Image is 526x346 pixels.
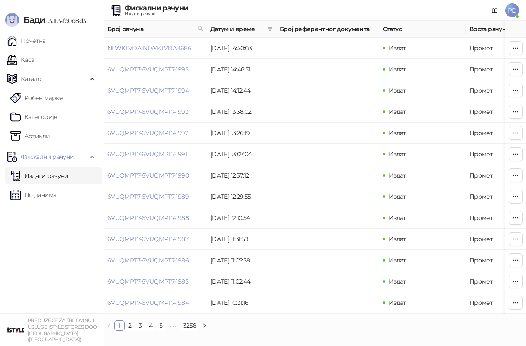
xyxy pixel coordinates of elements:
span: filter [268,26,273,32]
span: Врста рачуна [469,24,510,34]
a: Каса [7,51,34,68]
li: 5 [156,320,166,331]
td: 6VUQMPT7-6VUQMPT7-1992 [104,123,207,144]
a: 6VUQMPT7-6VUQMPT7-1985 [107,278,188,285]
a: Почетна [7,32,46,49]
td: Промет [466,144,522,165]
span: Издат [389,256,406,264]
td: [DATE] 13:07:04 [207,144,276,165]
a: 6VUQMPT7-6VUQMPT7-1995 [107,65,188,73]
a: Издати рачуни [10,167,68,184]
a: 6VUQMPT7-6VUQMPT7-1988 [107,214,189,222]
td: NLWKTVDA-NLWKTVDA-1686 [104,38,207,59]
li: Претходна страна [104,320,114,331]
a: 6VUQMPT7-6VUQMPT7-1990 [107,171,189,179]
a: ArtikliАртикли [10,127,50,145]
span: Издат [389,87,406,94]
a: 6VUQMPT7-6VUQMPT7-1989 [107,193,189,200]
span: 3.11.3-fd0d8d3 [45,17,86,25]
td: 6VUQMPT7-6VUQMPT7-1987 [104,229,207,250]
img: Logo [5,13,19,27]
span: Издат [389,65,406,73]
a: Робне марке [10,89,63,107]
button: left [104,320,114,331]
span: Издат [389,108,406,116]
td: 6VUQMPT7-6VUQMPT7-1985 [104,271,207,292]
span: ••• [166,320,180,331]
td: Промет [466,271,522,292]
a: 6VUQMPT7-6VUQMPT7-1994 [107,87,189,94]
td: Промет [466,38,522,59]
span: Издат [389,129,406,137]
a: 6VUQMPT7-6VUQMPT7-1992 [107,129,188,137]
td: 6VUQMPT7-6VUQMPT7-1988 [104,207,207,229]
td: [DATE] 11:31:59 [207,229,276,250]
a: 6VUQMPT7-6VUQMPT7-1987 [107,235,188,243]
td: Промет [466,250,522,271]
span: left [106,323,112,328]
span: Издат [389,44,406,52]
a: 1 [115,321,124,330]
a: 5 [156,321,166,330]
span: Издат [389,171,406,179]
td: [DATE] 10:31:16 [207,292,276,314]
a: NLWKTVDA-NLWKTVDA-1686 [107,44,191,52]
span: PD [505,3,519,17]
small: PREDUZEĆE ZA TRGOVINU I USLUGE ISTYLE STORES DOO [GEOGRAPHIC_DATA] ([GEOGRAPHIC_DATA]) [28,317,97,343]
a: 6VUQMPT7-6VUQMPT7-1993 [107,108,188,116]
a: 2 [125,321,135,330]
td: [DATE] 14:50:03 [207,38,276,59]
td: [DATE] 13:26:19 [207,123,276,144]
td: Промет [466,59,522,80]
td: Промет [466,229,522,250]
td: Промет [466,207,522,229]
td: [DATE] 11:02:44 [207,271,276,292]
a: 3 [136,321,145,330]
span: Број рачуна [107,24,194,34]
li: 3 [135,320,145,331]
td: 6VUQMPT7-6VUQMPT7-1995 [104,59,207,80]
td: Промет [466,292,522,314]
td: 6VUQMPT7-6VUQMPT7-1994 [104,80,207,101]
a: Категорије [10,108,58,126]
a: 6VUQMPT7-6VUQMPT7-1984 [107,299,189,307]
button: right [199,320,210,331]
td: 6VUQMPT7-6VUQMPT7-1990 [104,165,207,186]
td: Промет [466,165,522,186]
li: Следећих 5 Страна [166,320,180,331]
td: 6VUQMPT7-6VUQMPT7-1993 [104,101,207,123]
th: Статус [379,21,466,38]
a: 4 [146,321,155,330]
span: Издат [389,193,406,200]
span: Издат [389,299,406,307]
img: 64x64-companyLogo-77b92cf4-9946-4f36-9751-bf7bb5fd2c7d.png [7,321,24,339]
a: 6VUQMPT7-6VUQMPT7-1986 [107,256,189,264]
td: [DATE] 14:12:44 [207,80,276,101]
th: Број референтног документа [276,21,379,38]
a: 6VUQMPT7-6VUQMPT7-1991 [107,150,187,158]
div: Фискални рачуни [125,5,188,12]
td: Промет [466,186,522,207]
th: Врста рачуна [466,21,522,38]
td: [DATE] 12:37:12 [207,165,276,186]
span: Фискални рачуни [21,148,74,165]
span: right [202,323,207,328]
td: Промет [466,80,522,101]
li: 1 [114,320,125,331]
td: 6VUQMPT7-6VUQMPT7-1989 [104,186,207,207]
span: Каталог [21,70,44,87]
td: [DATE] 14:46:51 [207,59,276,80]
span: Датум и време [210,24,264,34]
li: 2 [125,320,135,331]
span: Бади [23,15,45,25]
div: Издати рачуни [125,12,188,16]
td: [DATE] 13:38:02 [207,101,276,123]
td: 6VUQMPT7-6VUQMPT7-1991 [104,144,207,165]
td: [DATE] 12:29:55 [207,186,276,207]
td: Промет [466,123,522,144]
span: Издат [389,278,406,285]
span: Издат [389,150,406,158]
a: Документација [488,3,502,17]
li: 3258 [180,320,199,331]
td: [DATE] 11:05:58 [207,250,276,271]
